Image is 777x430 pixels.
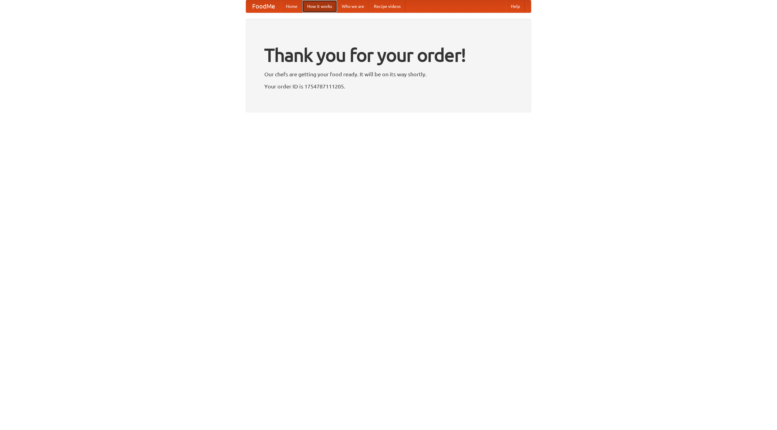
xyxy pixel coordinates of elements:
[281,0,302,12] a: Home
[264,70,513,79] p: Our chefs are getting your food ready. It will be on its way shortly.
[302,0,337,12] a: How it works
[264,40,513,70] h1: Thank you for your order!
[246,0,281,12] a: FoodMe
[264,82,513,91] p: Your order ID is 1754787111205.
[369,0,405,12] a: Recipe videos
[506,0,525,12] a: Help
[337,0,369,12] a: Who we are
